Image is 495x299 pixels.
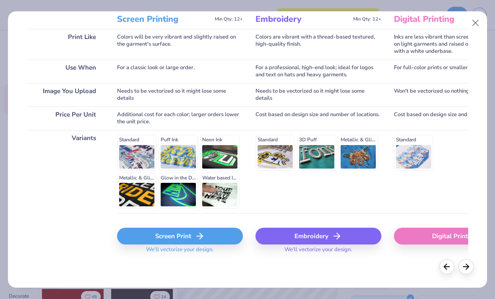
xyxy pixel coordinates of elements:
[255,14,350,25] h3: Embroidery
[468,15,484,31] button: Close
[27,130,104,213] div: Variants
[27,107,104,130] div: Price Per Unit
[27,29,104,60] div: Print Like
[143,246,217,258] span: We'll vectorize your design.
[215,16,243,22] span: Min Qty: 12+
[394,14,488,25] h3: Digital Printing
[281,246,355,258] span: We'll vectorize your design.
[117,14,211,25] h3: Screen Printing
[255,107,381,130] div: Cost based on design size and number of locations.
[117,228,243,244] div: Screen Print
[117,107,243,130] div: Additional cost for each color; larger orders lower the unit price.
[255,60,381,83] div: For a professional, high-end look; ideal for logos and text on hats and heavy garments.
[255,228,381,244] div: Embroidery
[117,60,243,83] div: For a classic look or large order.
[27,83,104,107] div: Image You Upload
[117,83,243,107] div: Needs to be vectorized so it might lose some details
[353,16,381,22] span: Min Qty: 12+
[255,29,381,60] div: Colors are vibrant with a thread-based textured, high-quality finish.
[255,83,381,107] div: Needs to be vectorized so it might lose some details
[117,29,243,60] div: Colors will be very vibrant and slightly raised on the garment's surface.
[27,60,104,83] div: Use When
